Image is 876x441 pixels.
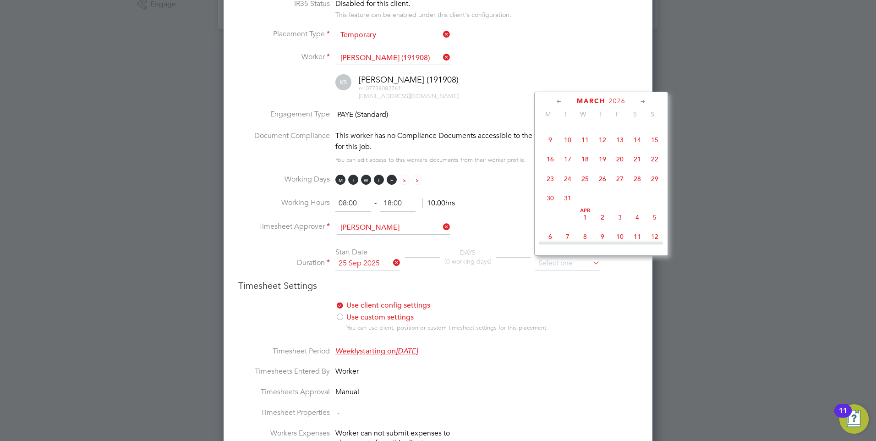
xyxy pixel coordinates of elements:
[238,222,330,232] label: Timesheet Approver
[576,209,594,213] span: Apr
[337,110,388,119] span: PAYE (Standard)
[576,170,594,187] span: 25
[335,387,359,397] span: Manual
[335,154,526,165] div: You can edit access to this worker’s documents from their worker profile.
[559,150,576,168] span: 17
[542,150,559,168] span: 16
[238,429,330,438] label: Workers Expenses
[335,248,400,257] div: Start Date
[577,97,606,105] span: March
[346,324,569,332] div: You can use client, position or custom timesheet settings for this placement.
[839,404,869,434] button: Open Resource Center, 11 new notifications
[609,97,625,105] span: 2026
[611,209,629,226] span: 3
[576,131,594,149] span: 11
[380,195,416,212] input: 17:00
[337,408,339,417] span: -
[594,170,611,187] span: 26
[542,228,559,245] span: 6
[611,170,629,187] span: 27
[422,198,455,208] span: 10.00hrs
[335,130,638,152] div: This worker has no Compliance Documents accessible to the End Hirer and might not qualify for thi...
[646,228,663,245] span: 12
[646,209,663,226] span: 5
[361,175,371,185] span: W
[335,74,351,90] span: KS
[348,175,358,185] span: T
[576,209,594,226] span: 1
[400,175,410,185] span: S
[629,131,646,149] span: 14
[396,347,418,356] em: [DATE]
[646,131,663,149] span: 15
[238,258,330,268] label: Duration
[359,84,366,92] span: m:
[594,209,611,226] span: 2
[335,175,345,185] span: M
[535,257,600,270] input: Select one
[374,175,384,185] span: T
[335,347,360,356] em: Weekly
[238,130,330,164] label: Document Compliance
[238,280,638,292] h3: Timesheet Settings
[337,51,450,65] input: Search for...
[335,301,562,310] label: Use client config settings
[359,84,401,92] span: 07738082761
[335,313,562,322] label: Use custom settings
[594,228,611,245] span: 9
[337,221,450,235] input: Search for...
[542,170,559,187] span: 23
[238,347,330,356] label: Timesheet Period
[238,110,330,119] label: Engagement Type
[574,110,591,118] span: W
[646,150,663,168] span: 22
[542,189,559,207] span: 30
[576,150,594,168] span: 18
[576,228,594,245] span: 8
[335,367,359,376] span: Worker
[412,175,422,185] span: S
[542,131,559,149] span: 9
[559,170,576,187] span: 24
[238,387,330,397] label: Timesheets Approval
[611,150,629,168] span: 20
[238,198,330,208] label: Working Hours
[644,110,661,118] span: S
[629,170,646,187] span: 28
[238,52,330,62] label: Worker
[359,92,459,100] span: [EMAIL_ADDRESS][DOMAIN_NAME]
[594,150,611,168] span: 19
[611,131,629,149] span: 13
[238,408,330,418] label: Timesheet Properties
[591,110,609,118] span: T
[337,28,450,42] input: Select one
[335,8,511,19] div: This feature can be enabled under this client's configuration.
[646,170,663,187] span: 29
[539,110,557,118] span: M
[559,131,576,149] span: 10
[629,150,646,168] span: 21
[611,228,629,245] span: 10
[238,175,330,184] label: Working Days
[335,195,371,212] input: 08:00
[335,257,400,270] input: Select one
[594,131,611,149] span: 12
[440,248,496,265] div: DAYS
[626,110,644,118] span: S
[559,228,576,245] span: 7
[559,189,576,207] span: 31
[372,198,378,208] span: ‐
[839,411,847,423] div: 11
[444,257,492,265] span: (0 working days)
[335,347,418,356] span: starting on
[629,228,646,245] span: 11
[238,367,330,376] label: Timesheets Entered By
[557,110,574,118] span: T
[387,175,397,185] span: F
[629,209,646,226] span: 4
[238,29,330,39] label: Placement Type
[359,74,459,85] span: [PERSON_NAME] (191908)
[609,110,626,118] span: F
